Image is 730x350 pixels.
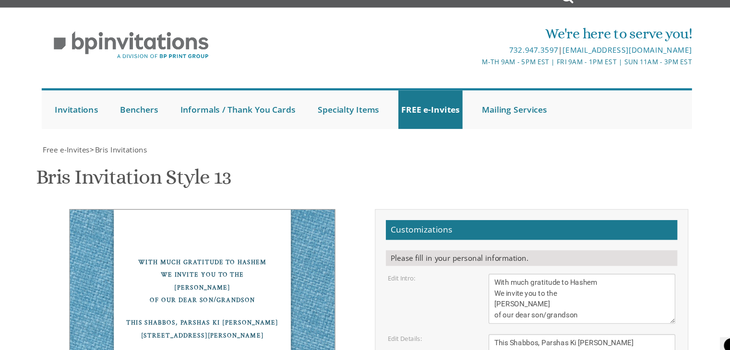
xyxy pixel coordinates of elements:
[468,97,533,132] a: Mailing Services
[317,97,379,132] a: Specialty Items
[135,97,176,132] a: Benchers
[66,35,230,75] img: BP Invitation Loft
[75,97,120,132] a: Invitations
[266,35,664,54] div: We're here to serve you!
[114,147,163,156] a: Bris Invitations
[110,147,163,156] span: >
[111,305,316,328] div: This Shabbos, Parshas Ki [PERSON_NAME] [STREET_ADDRESS][PERSON_NAME]
[384,321,416,329] label: Edit Details:
[383,244,651,258] div: Please fill in your personal information.
[66,147,110,156] a: Free e-Invites
[115,147,163,156] span: Bris Invitations
[383,216,651,234] h2: Customizations
[191,97,302,132] a: Informals / Thank You Cards
[545,55,664,64] a: [EMAIL_ADDRESS][DOMAIN_NAME]
[384,266,409,274] label: Edit Intro:
[554,1,606,20] a: My Cart
[266,66,664,76] div: M-Th 9am - 5pm EST | Fri 9am - 1pm EST | Sun 11am - 3pm EST
[394,97,453,132] a: FREE e-Invites
[690,312,720,340] iframe: chat widget
[111,250,316,296] div: With much gratitude to Hashem We invite you to the [PERSON_NAME] of our dear son/grandson
[60,166,240,194] h1: Bris Invitation Style 13
[266,54,664,66] div: |
[477,266,649,312] textarea: With gratitude to Hashem We would like to inform you of the bris of our dear son/grandson
[67,147,110,156] span: Free e-Invites
[496,55,541,64] a: 732.947.3597
[111,338,316,350] div: [PERSON_NAME] and [PERSON_NAME]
